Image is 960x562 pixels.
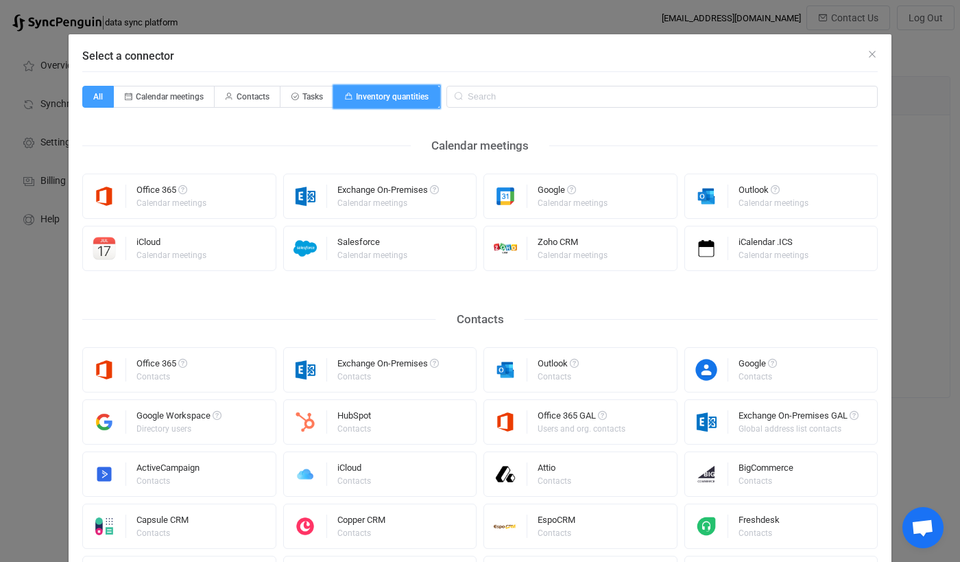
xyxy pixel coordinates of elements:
[136,199,206,207] div: Calendar meetings
[337,515,385,529] div: Copper CRM
[136,411,221,425] div: Google Workspace
[337,199,437,207] div: Calendar meetings
[739,251,808,259] div: Calendar meetings
[538,359,579,373] div: Outlook
[337,185,439,199] div: Exchange On-Premises
[538,411,627,425] div: Office 365 GAL
[902,507,944,548] a: Open chat
[739,359,777,373] div: Google
[83,515,126,538] img: capsule.png
[538,199,608,207] div: Calendar meetings
[337,477,371,485] div: Contacts
[739,529,778,537] div: Contacts
[685,358,728,382] img: google-contacts.png
[284,515,327,538] img: copper.png
[685,410,728,434] img: exchange.png
[83,463,126,486] img: activecampaign.png
[538,185,610,199] div: Google
[538,529,573,537] div: Contacts
[484,358,527,382] img: outlook.png
[411,135,549,156] div: Calendar meetings
[446,86,878,108] input: Search
[284,410,327,434] img: hubspot.png
[739,199,808,207] div: Calendar meetings
[337,237,409,251] div: Salesforce
[337,373,437,381] div: Contacts
[739,477,791,485] div: Contacts
[136,477,197,485] div: Contacts
[538,251,608,259] div: Calendar meetings
[739,425,856,433] div: Global address list contacts
[337,411,373,425] div: HubSpot
[484,463,527,486] img: attio.png
[136,463,200,477] div: ActiveCampaign
[284,237,327,260] img: salesforce.png
[739,237,811,251] div: iCalendar .ICS
[83,237,126,260] img: icloud-calendar.png
[538,477,571,485] div: Contacts
[136,529,187,537] div: Contacts
[136,425,219,433] div: Directory users
[337,359,439,373] div: Exchange On-Premises
[739,185,811,199] div: Outlook
[284,463,327,486] img: icloud.png
[83,185,126,208] img: microsoft365.png
[136,251,206,259] div: Calendar meetings
[136,237,208,251] div: iCloud
[538,515,575,529] div: EspoCRM
[83,410,126,434] img: google-workspace.png
[685,185,728,208] img: outlook.png
[337,251,407,259] div: Calendar meetings
[337,425,371,433] div: Contacts
[739,515,780,529] div: Freshdesk
[739,373,775,381] div: Contacts
[136,185,208,199] div: Office 365
[484,410,527,434] img: microsoft365.png
[337,529,383,537] div: Contacts
[484,515,527,538] img: espo-crm.png
[538,463,573,477] div: Attio
[739,463,793,477] div: BigCommerce
[284,185,327,208] img: exchange.png
[83,358,126,382] img: microsoft365.png
[538,373,577,381] div: Contacts
[136,515,189,529] div: Capsule CRM
[867,48,878,61] button: Close
[484,237,527,260] img: zoho-crm.png
[685,237,728,260] img: icalendar.png
[136,373,185,381] div: Contacts
[82,49,174,62] span: Select a connector
[685,515,728,538] img: freshdesk.png
[538,237,610,251] div: Zoho CRM
[436,309,525,330] div: Contacts
[739,411,859,425] div: Exchange On-Premises GAL
[136,359,187,373] div: Office 365
[337,463,373,477] div: iCloud
[284,358,327,382] img: exchange.png
[685,463,728,486] img: big-commerce.png
[538,425,625,433] div: Users and org. contacts
[484,185,527,208] img: google.png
